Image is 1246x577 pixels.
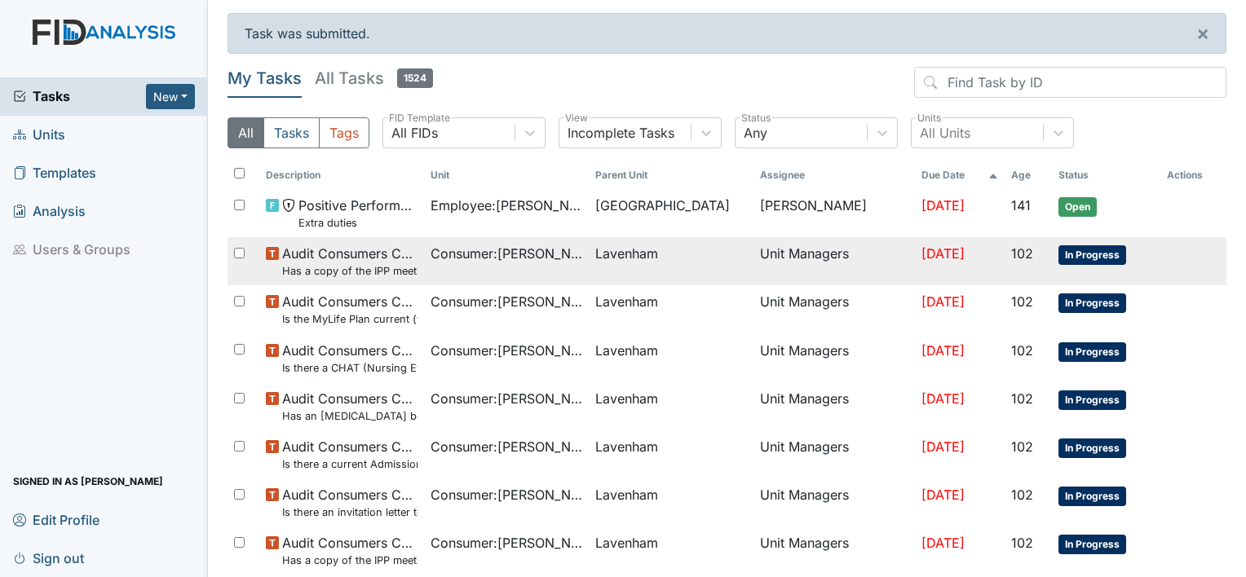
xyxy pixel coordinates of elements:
span: Lavenham [595,341,658,360]
small: Has a copy of the IPP meeting been sent to the Parent/Guardian [DATE] of the meeting? [282,263,418,279]
span: [DATE] [921,535,965,551]
div: Any [744,123,767,143]
span: Audit Consumers Charts Has a copy of the IPP meeting been sent to the Parent/Guardian within 30 d... [282,533,418,568]
span: × [1196,21,1209,45]
span: In Progress [1058,535,1126,554]
th: Actions [1160,161,1226,189]
td: Unit Managers [753,237,915,285]
th: Toggle SortBy [1005,161,1052,189]
small: Is the MyLife Plan current (yearly)? [282,311,418,327]
span: Audit Consumers Charts Is there an invitation letter to Parent/Guardian for current years team me... [282,485,418,520]
th: Toggle SortBy [589,161,753,189]
input: Find Task by ID [914,67,1226,98]
span: In Progress [1058,438,1126,458]
td: Unit Managers [753,430,915,478]
span: Lavenham [595,244,658,263]
span: Consumer : [PERSON_NAME] [431,244,582,263]
span: [DATE] [921,342,965,359]
span: Consumer : [PERSON_NAME] [431,292,582,311]
td: Unit Managers [753,334,915,382]
span: [DATE] [921,487,965,503]
span: [GEOGRAPHIC_DATA] [595,196,730,215]
a: Tasks [13,86,146,106]
span: Lavenham [595,437,658,456]
small: Has an [MEDICAL_DATA] been completed and recommendations followed? [282,408,418,424]
span: 102 [1011,245,1033,262]
small: Is there an invitation letter to Parent/Guardian for current years team meetings in T-Logs (Therap)? [282,504,418,520]
span: In Progress [1058,245,1126,265]
span: Open [1058,197,1097,217]
span: Consumer : [PERSON_NAME] [431,389,582,408]
button: × [1180,14,1226,53]
h5: All Tasks [315,67,433,90]
td: Unit Managers [753,285,915,333]
div: Incomplete Tasks [568,123,674,143]
small: Is there a CHAT (Nursing Evaluation) no more than a year old? [282,360,418,376]
span: 102 [1011,487,1033,503]
span: Lavenham [595,533,658,553]
th: Assignee [753,161,915,189]
span: Audit Consumers Charts Is the MyLife Plan current (yearly)? [282,292,418,327]
td: Unit Managers [753,526,915,575]
td: [PERSON_NAME] [753,189,915,237]
button: New [146,84,195,109]
small: Is there a current Admission Agreement ([DATE])? [282,456,418,472]
span: Edit Profile [13,507,99,532]
span: [DATE] [921,245,965,262]
span: Audit Consumers Charts Has a copy of the IPP meeting been sent to the Parent/Guardian within 30 d... [282,244,418,279]
div: Type filter [228,117,369,148]
span: Audit Consumers Charts Has an Audiological Evaluation been completed and recommendations followed? [282,389,418,424]
th: Toggle SortBy [1052,161,1160,189]
input: Toggle All Rows Selected [234,168,245,178]
button: Tags [319,117,369,148]
span: Consumer : [PERSON_NAME] [431,533,582,553]
span: Lavenham [595,485,658,504]
span: [DATE] [921,293,965,310]
th: Toggle SortBy [915,161,1004,189]
span: 102 [1011,390,1033,407]
span: Analysis [13,199,86,224]
div: All Units [920,123,970,143]
span: Units [13,122,65,148]
span: [DATE] [921,390,965,407]
span: In Progress [1058,390,1126,410]
span: Templates [13,161,96,186]
span: In Progress [1058,342,1126,362]
button: Tasks [263,117,320,148]
span: Consumer : [PERSON_NAME] [431,341,582,360]
span: 141 [1011,197,1031,214]
span: Employee : [PERSON_NAME] [431,196,582,215]
span: 102 [1011,342,1033,359]
div: All FIDs [391,123,438,143]
span: Audit Consumers Charts Is there a CHAT (Nursing Evaluation) no more than a year old? [282,341,418,376]
span: Lavenham [595,292,658,311]
span: Audit Consumers Charts Is there a current Admission Agreement (within one year)? [282,437,418,472]
span: In Progress [1058,487,1126,506]
div: Task was submitted. [228,13,1226,54]
span: In Progress [1058,293,1126,313]
button: All [228,117,264,148]
span: Consumer : [PERSON_NAME] [431,485,582,504]
span: [DATE] [921,197,965,214]
span: Lavenham [595,389,658,408]
span: Consumer : [PERSON_NAME] [431,437,582,456]
span: 102 [1011,293,1033,310]
h5: My Tasks [228,67,302,90]
span: 102 [1011,535,1033,551]
span: Positive Performance Review Extra duties [298,196,418,231]
th: Toggle SortBy [259,161,424,189]
small: Extra duties [298,215,418,231]
small: Has a copy of the IPP meeting been sent to the Parent/Guardian [DATE] of the meeting? [282,553,418,568]
span: 1524 [397,68,433,88]
span: Signed in as [PERSON_NAME] [13,469,163,494]
span: [DATE] [921,438,965,455]
span: Sign out [13,545,84,570]
td: Unit Managers [753,478,915,526]
th: Toggle SortBy [424,161,589,189]
span: 102 [1011,438,1033,455]
td: Unit Managers [753,382,915,430]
